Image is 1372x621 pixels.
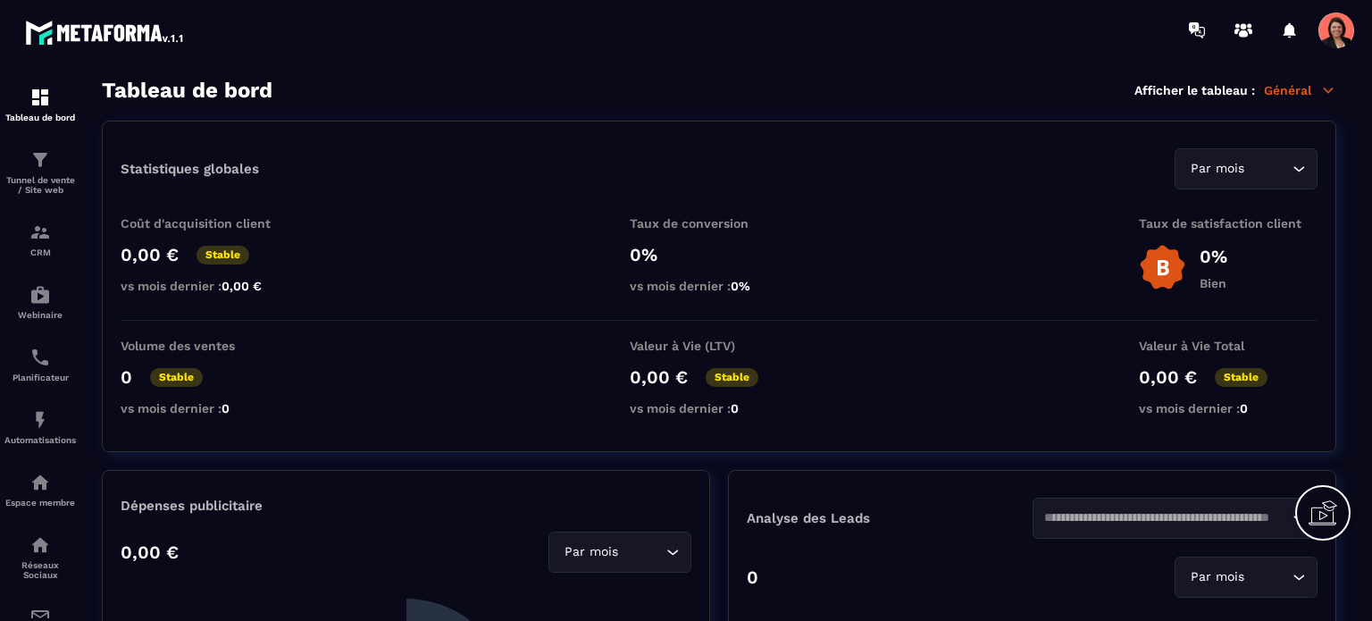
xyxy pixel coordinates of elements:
[121,541,179,563] p: 0,00 €
[4,373,76,382] p: Planificateur
[1248,567,1288,587] input: Search for option
[29,149,51,171] img: formation
[1175,557,1318,598] div: Search for option
[731,401,739,415] span: 0
[222,279,262,293] span: 0,00 €
[29,284,51,306] img: automations
[1200,246,1227,267] p: 0%
[121,498,691,514] p: Dépenses publicitaire
[1139,401,1318,415] p: vs mois dernier :
[4,435,76,445] p: Automatisations
[29,534,51,556] img: social-network
[4,396,76,458] a: automationsautomationsAutomatisations
[29,222,51,243] img: formation
[29,472,51,493] img: automations
[4,498,76,508] p: Espace membre
[1248,159,1288,179] input: Search for option
[630,401,808,415] p: vs mois dernier :
[4,560,76,580] p: Réseaux Sociaux
[560,542,622,562] span: Par mois
[121,279,299,293] p: vs mois dernier :
[1139,339,1318,353] p: Valeur à Vie Total
[4,333,76,396] a: schedulerschedulerPlanificateur
[630,339,808,353] p: Valeur à Vie (LTV)
[4,73,76,136] a: formationformationTableau de bord
[4,208,76,271] a: formationformationCRM
[29,409,51,431] img: automations
[222,401,230,415] span: 0
[1139,216,1318,231] p: Taux de satisfaction client
[4,248,76,257] p: CRM
[1264,82,1336,98] p: Général
[1215,368,1267,387] p: Stable
[25,16,186,48] img: logo
[4,458,76,521] a: automationsautomationsEspace membre
[4,310,76,320] p: Webinaire
[4,271,76,333] a: automationsautomationsWebinaire
[4,521,76,593] a: social-networksocial-networkRéseaux Sociaux
[150,368,203,387] p: Stable
[102,78,272,103] h3: Tableau de bord
[197,246,249,264] p: Stable
[630,244,808,265] p: 0%
[731,279,750,293] span: 0%
[1044,508,1289,528] input: Search for option
[4,113,76,122] p: Tableau de bord
[29,87,51,108] img: formation
[747,566,758,588] p: 0
[4,175,76,195] p: Tunnel de vente / Site web
[4,136,76,208] a: formationformationTunnel de vente / Site web
[706,368,758,387] p: Stable
[121,339,299,353] p: Volume des ventes
[1240,401,1248,415] span: 0
[1175,148,1318,189] div: Search for option
[121,216,299,231] p: Coût d'acquisition client
[548,532,691,573] div: Search for option
[1033,498,1318,539] div: Search for option
[1139,366,1197,388] p: 0,00 €
[1186,159,1248,179] span: Par mois
[622,542,662,562] input: Search for option
[1200,276,1227,290] p: Bien
[630,216,808,231] p: Taux de conversion
[121,161,259,177] p: Statistiques globales
[747,510,1033,526] p: Analyse des Leads
[121,401,299,415] p: vs mois dernier :
[630,279,808,293] p: vs mois dernier :
[1139,244,1186,291] img: b-badge-o.b3b20ee6.svg
[29,347,51,368] img: scheduler
[1134,83,1255,97] p: Afficher le tableau :
[630,366,688,388] p: 0,00 €
[121,366,132,388] p: 0
[1186,567,1248,587] span: Par mois
[121,244,179,265] p: 0,00 €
